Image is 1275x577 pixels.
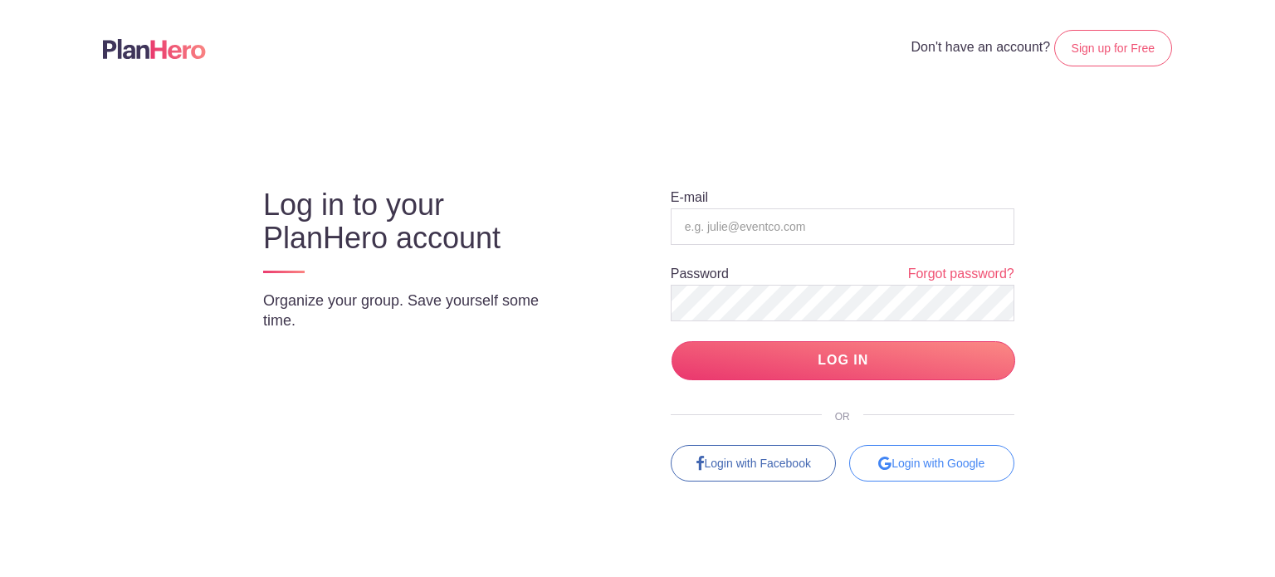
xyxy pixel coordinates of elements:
[822,411,863,423] span: OR
[671,191,708,204] label: E-mail
[849,445,1014,482] div: Login with Google
[263,291,575,330] p: Organize your group. Save yourself some time.
[911,40,1051,54] span: Don't have an account?
[908,265,1014,284] a: Forgot password?
[1054,30,1172,66] a: Sign up for Free
[103,39,206,59] img: Logo main planhero
[671,445,836,482] a: Login with Facebook
[672,341,1015,380] input: LOG IN
[671,208,1014,245] input: e.g. julie@eventco.com
[263,188,575,255] h3: Log in to your PlanHero account
[671,267,729,281] label: Password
